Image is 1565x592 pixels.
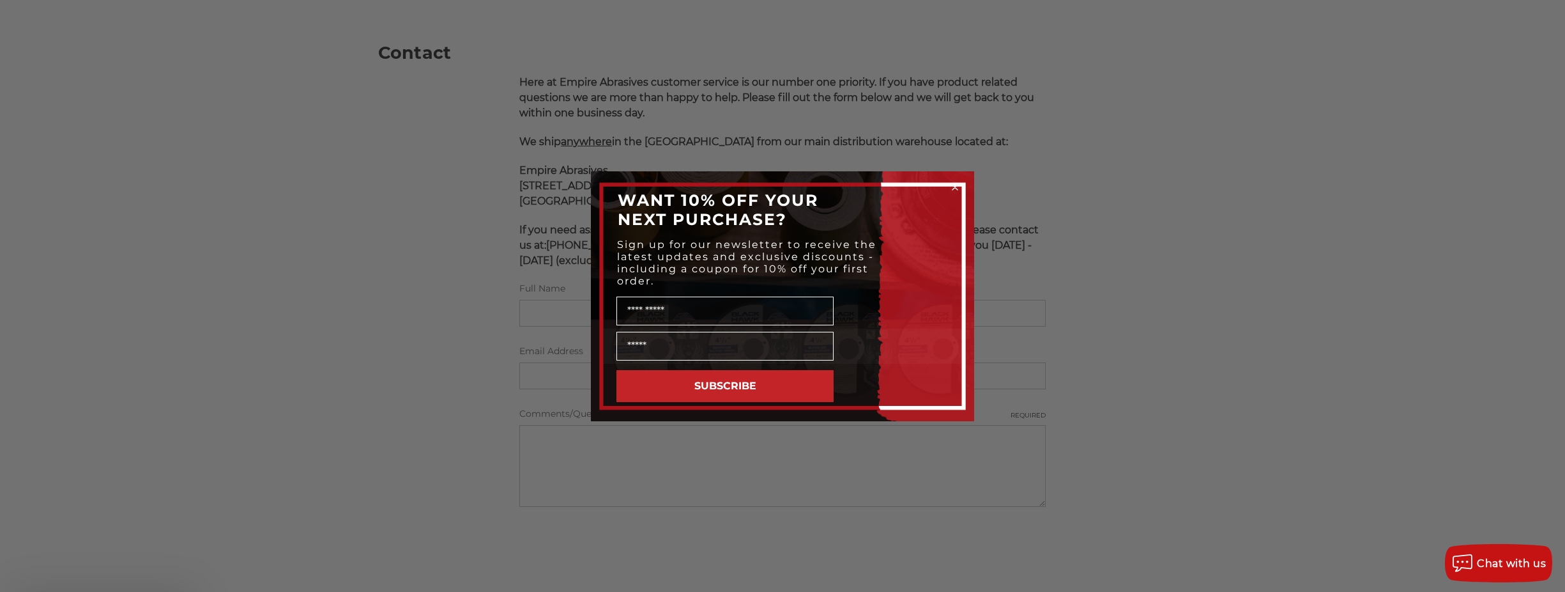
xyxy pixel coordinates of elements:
[1477,557,1546,570] span: Chat with us
[617,238,876,287] span: Sign up for our newsletter to receive the latest updates and exclusive discounts - including a co...
[616,332,834,361] input: Email
[616,370,834,402] button: SUBSCRIBE
[1445,544,1552,582] button: Chat with us
[618,191,818,229] span: WANT 10% OFF YOUR NEXT PURCHASE?
[949,181,961,194] button: Close dialog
